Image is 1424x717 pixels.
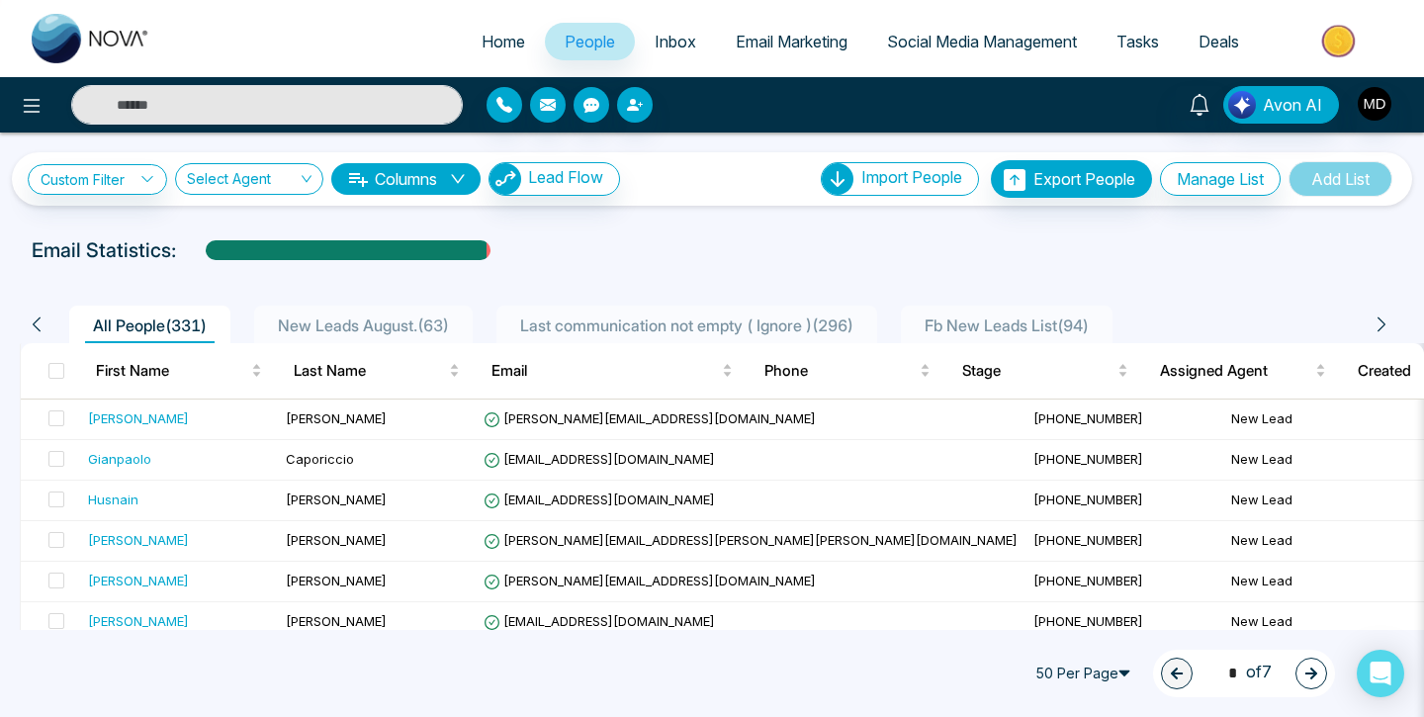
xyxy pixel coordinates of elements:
td: New Lead [1223,562,1421,602]
span: Inbox [655,32,696,51]
th: Email [476,343,749,399]
span: [EMAIL_ADDRESS][DOMAIN_NAME] [484,492,715,507]
span: Export People [1033,169,1135,189]
span: [PHONE_NUMBER] [1033,410,1143,426]
span: [PERSON_NAME][EMAIL_ADDRESS][PERSON_NAME][PERSON_NAME][DOMAIN_NAME] [484,532,1018,548]
span: Lead Flow [528,167,603,187]
a: People [545,23,635,60]
span: [PHONE_NUMBER] [1033,573,1143,588]
th: First Name [80,343,278,399]
span: Caporiccio [286,451,354,467]
span: Fb New Leads List ( 94 ) [917,315,1097,335]
span: [PERSON_NAME] [286,532,387,548]
th: Assigned Agent [1144,343,1342,399]
span: First Name [96,359,247,383]
span: Avon AI [1263,93,1322,117]
span: down [450,171,466,187]
img: Market-place.gif [1269,19,1412,63]
span: Last communication not empty ( Ignore ) ( 296 ) [512,315,861,335]
div: Husnain [88,490,138,509]
span: Phone [764,359,916,383]
div: [PERSON_NAME] [88,408,189,428]
span: [PERSON_NAME] [286,410,387,426]
span: of 7 [1216,660,1272,686]
span: [PHONE_NUMBER] [1033,451,1143,467]
a: Social Media Management [867,23,1097,60]
div: Gianpaolo [88,449,151,469]
button: Export People [991,160,1152,198]
a: Custom Filter [28,164,167,195]
img: Lead Flow [489,163,521,195]
span: [PHONE_NUMBER] [1033,492,1143,507]
span: People [565,32,615,51]
img: User Avatar [1358,87,1391,121]
img: Lead Flow [1228,91,1256,119]
button: Manage List [1160,162,1281,196]
td: New Lead [1223,440,1421,481]
button: Lead Flow [489,162,620,196]
span: New Leads August. ( 63 ) [270,315,457,335]
span: Import People [861,167,962,187]
img: Nova CRM Logo [32,14,150,63]
span: 50 Per Page [1026,658,1145,689]
th: Last Name [278,343,476,399]
a: Home [462,23,545,60]
button: Columnsdown [331,163,481,195]
span: Email Marketing [736,32,847,51]
td: New Lead [1223,521,1421,562]
span: All People ( 331 ) [85,315,215,335]
span: [PHONE_NUMBER] [1033,532,1143,548]
th: Stage [946,343,1144,399]
button: Avon AI [1223,86,1339,124]
div: [PERSON_NAME] [88,611,189,631]
span: Email [491,359,718,383]
span: [PERSON_NAME] [286,613,387,629]
p: Email Statistics: [32,235,176,265]
a: Inbox [635,23,716,60]
div: Open Intercom Messenger [1357,650,1404,697]
a: Tasks [1097,23,1179,60]
a: Lead FlowLead Flow [481,162,620,196]
td: New Lead [1223,400,1421,440]
span: Assigned Agent [1160,359,1311,383]
span: Stage [962,359,1113,383]
td: New Lead [1223,481,1421,521]
span: Home [482,32,525,51]
span: [PERSON_NAME][EMAIL_ADDRESS][DOMAIN_NAME] [484,410,816,426]
span: [EMAIL_ADDRESS][DOMAIN_NAME] [484,613,715,629]
span: Tasks [1116,32,1159,51]
span: [PHONE_NUMBER] [1033,613,1143,629]
span: [EMAIL_ADDRESS][DOMAIN_NAME] [484,451,715,467]
div: [PERSON_NAME] [88,571,189,590]
a: Email Marketing [716,23,867,60]
div: [PERSON_NAME] [88,530,189,550]
span: [PERSON_NAME] [286,492,387,507]
span: Deals [1199,32,1239,51]
th: Phone [749,343,946,399]
td: New Lead [1223,602,1421,643]
span: Social Media Management [887,32,1077,51]
span: Last Name [294,359,445,383]
span: [PERSON_NAME][EMAIL_ADDRESS][DOMAIN_NAME] [484,573,816,588]
a: Deals [1179,23,1259,60]
span: [PERSON_NAME] [286,573,387,588]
